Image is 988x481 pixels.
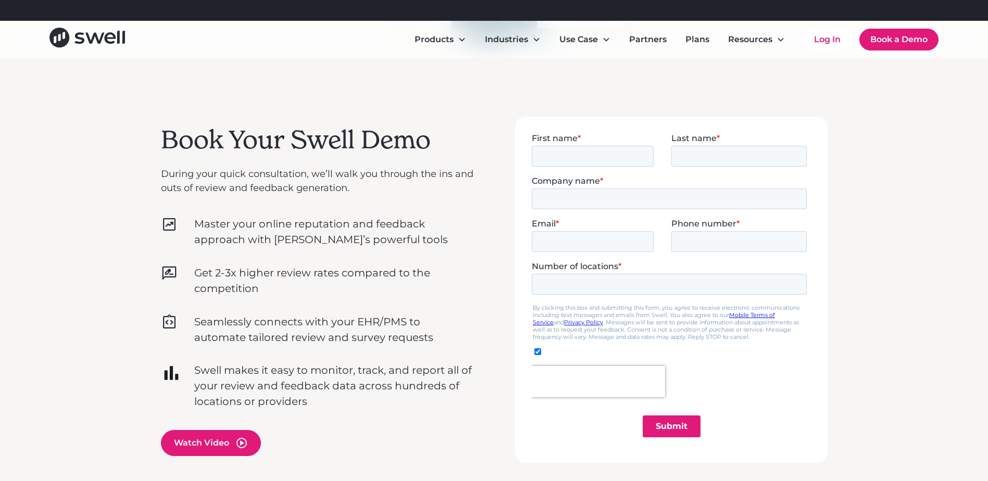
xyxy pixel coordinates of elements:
[621,29,675,50] a: Partners
[194,314,473,345] p: Seamlessly connects with your EHR/PMS to automate tailored review and survey requests
[559,33,598,46] div: Use Case
[406,29,474,50] div: Products
[720,29,793,50] div: Resources
[551,29,619,50] div: Use Case
[194,362,473,409] p: Swell makes it easy to monitor, track, and report all of your review and feedback data across hun...
[532,133,811,446] iframe: Form 0
[677,29,718,50] a: Plans
[477,29,549,50] div: Industries
[804,29,851,50] a: Log In
[194,265,473,296] p: Get 2-3x higher review rates compared to the competition
[161,125,473,155] h2: Book Your Swell Demo
[485,33,528,46] div: Industries
[194,216,473,247] p: Master your online reputation and feedback approach with [PERSON_NAME]’s powerful tools
[161,167,473,195] p: During your quick consultation, we’ll walk you through the ins and outs of review and feedback ge...
[859,29,939,50] a: Book a Demo
[415,33,454,46] div: Products
[161,430,473,456] a: open lightbox
[174,437,229,449] div: Watch Video
[728,33,772,46] div: Resources
[49,28,125,51] a: home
